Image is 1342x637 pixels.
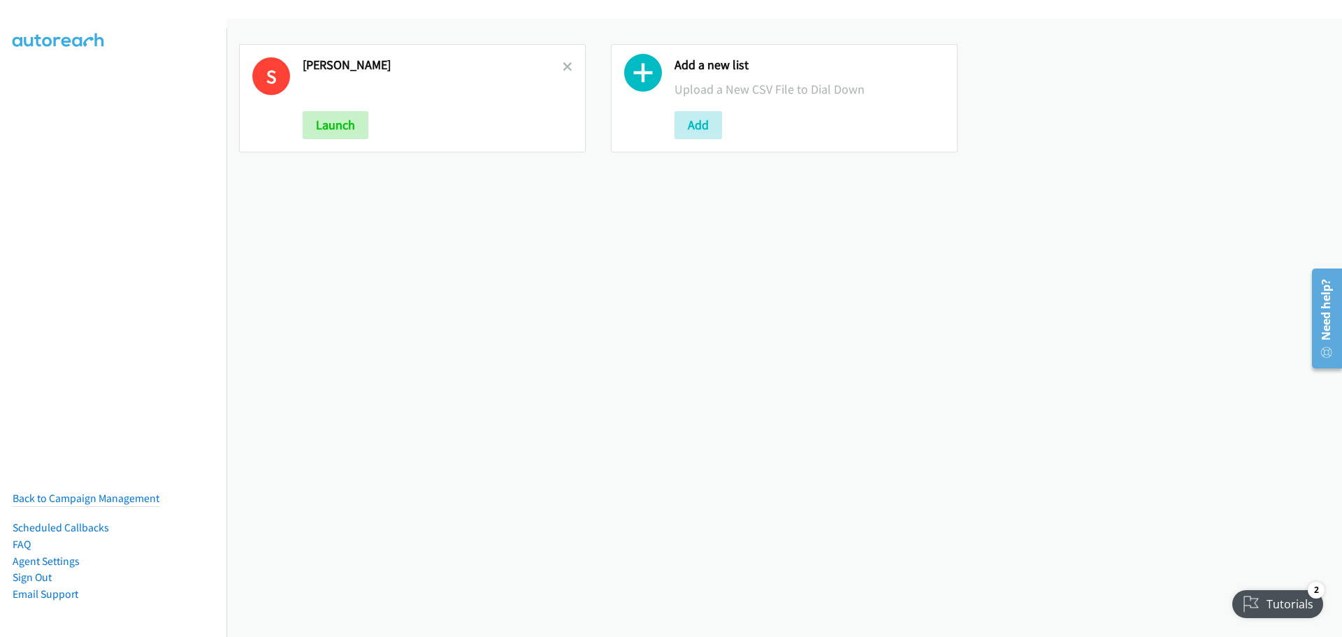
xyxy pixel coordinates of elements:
h2: [PERSON_NAME] [303,57,563,73]
a: Scheduled Callbacks [13,521,109,534]
button: Add [674,111,722,139]
iframe: Resource Center [1301,263,1342,374]
a: Email Support [13,587,78,601]
a: Agent Settings [13,554,80,568]
h2: Add a new list [674,57,944,73]
a: Back to Campaign Management [13,492,159,505]
h1: S [252,57,290,95]
button: Launch [303,111,368,139]
p: Upload a New CSV File to Dial Down [674,80,944,99]
iframe: Checklist [1224,576,1332,627]
a: FAQ [13,538,31,551]
a: Sign Out [13,571,52,584]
